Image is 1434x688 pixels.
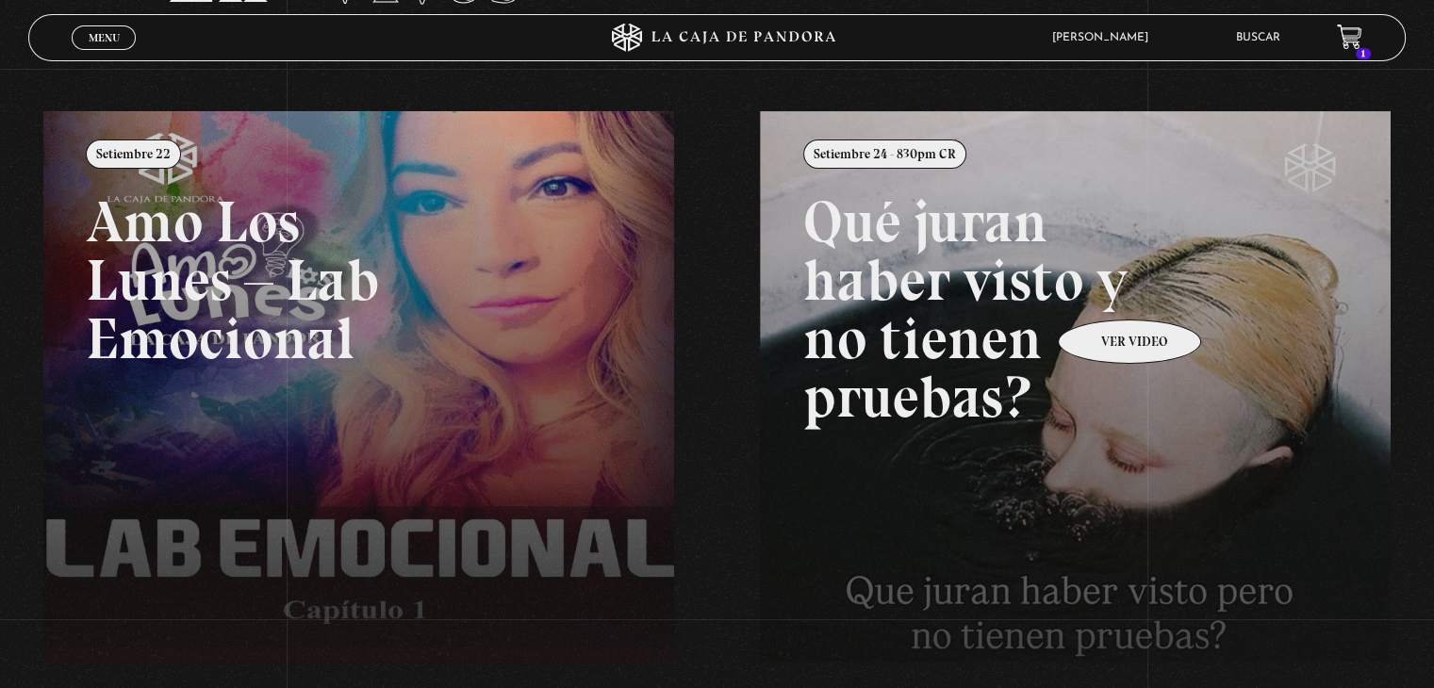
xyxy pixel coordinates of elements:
a: 1 [1337,25,1362,50]
span: Menu [89,32,120,43]
a: Buscar [1236,32,1280,43]
span: [PERSON_NAME] [1043,32,1167,43]
span: 1 [1356,48,1371,59]
span: Cerrar [82,47,126,60]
